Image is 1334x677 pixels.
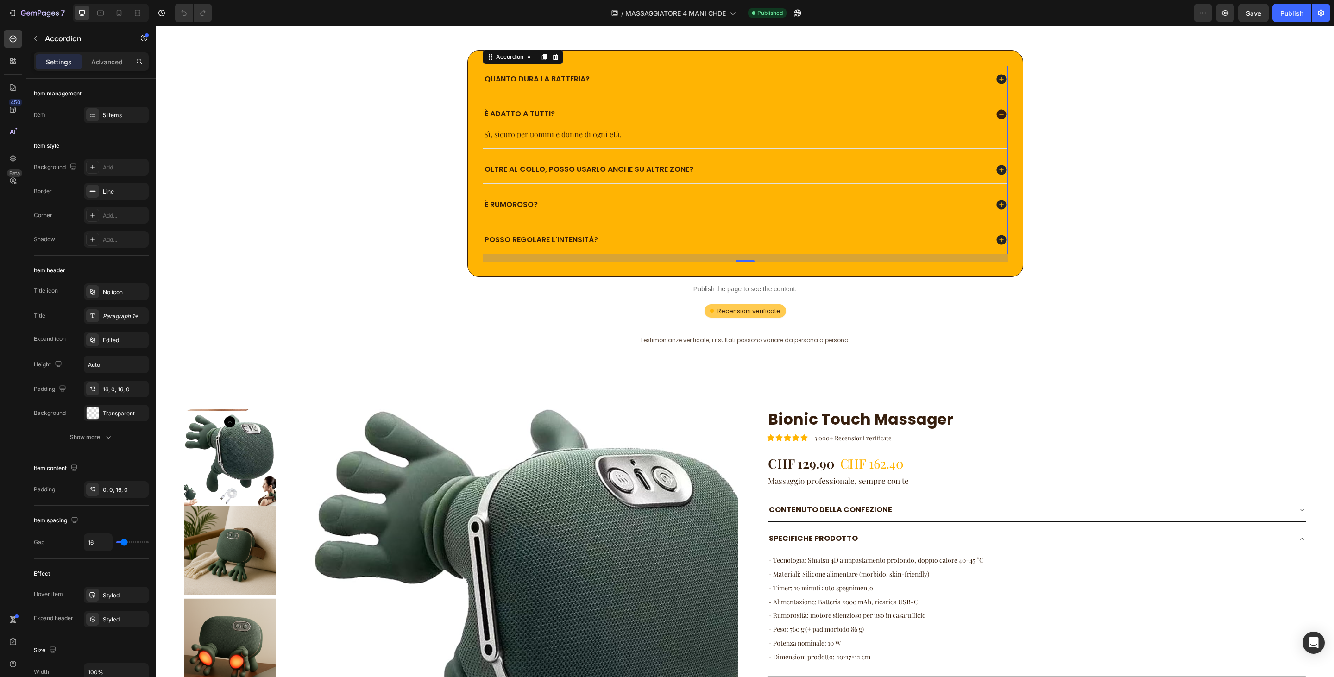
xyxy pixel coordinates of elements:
div: Undo/Redo [175,4,212,22]
div: Gap [34,538,44,546]
p: oltre al collo, posso usarlo anche su altre zone? [328,139,537,149]
div: Hover item [34,590,63,598]
div: Beta [7,169,22,177]
div: Transparent [103,409,146,418]
button: 7 [4,4,69,22]
span: - Dimensioni prodotto: 20×17×12 cm [612,627,714,635]
strong: CONTENUTO DELLA CONFEZIONE [613,478,736,489]
div: Paragraph 1* [103,312,146,320]
div: Edited [103,336,146,345]
div: Line [103,188,146,196]
p: Advanced [91,57,123,67]
span: Save [1246,9,1261,17]
span: - Tecnologia: Shiatsu 4D a impastamento profondo, doppio calore 40–45 °C [612,530,828,539]
div: Item spacing [34,514,80,527]
span: - Potenza nominale: 10 W [612,613,685,621]
span: - Materiali: Silicone alimentare (morbido, skin-friendly) [612,544,773,552]
p: 7 [61,7,65,19]
div: Item style [34,142,59,150]
span: / [621,8,623,18]
div: 5 items [103,111,146,119]
div: CHF 129.90 [611,428,680,447]
div: Title icon [34,287,58,295]
div: Open Intercom Messenger [1303,632,1325,654]
strong: SPECIFICHE PRODOTTO [613,507,702,518]
p: Sì, sicuro per uomini e donne di ogni età. [328,103,850,114]
div: Show more [70,433,113,442]
p: Publish the page to see the content. [7,258,1171,268]
div: Size [34,644,58,657]
button: Save [1238,4,1269,22]
div: Accordion [338,27,369,35]
div: Add... [103,163,146,172]
p: Settings [46,57,72,67]
div: Recensioni verificate [548,278,630,292]
span: Published [757,9,783,17]
div: Add... [103,212,146,220]
input: Auto [84,534,112,551]
div: Padding [34,383,68,395]
button: increment [655,651,676,671]
div: Styled [103,615,146,624]
div: Corner [34,211,52,219]
p: È rumoroso? [328,174,382,184]
div: Border [34,187,52,195]
span: - Timer: 10 minuti auto spegnimento [612,558,717,566]
input: quantity [632,651,655,671]
button: Publish [1272,4,1311,22]
div: Add... [103,236,146,244]
button: decrement [611,651,632,671]
span: - Peso: 760 g (+ pad morbido 86 g) [612,599,708,608]
div: Background [34,409,66,417]
div: Item content [34,462,80,475]
input: Auto [84,356,148,373]
div: Expand header [34,614,73,622]
div: Title [34,312,45,320]
div: 16, 0, 16, 0 [103,385,146,394]
div: CHF 162.40 [683,428,749,447]
div: Effect [34,570,50,578]
div: Expand icon [34,335,66,343]
h1: Bionic Touch Massager [611,383,1151,405]
button: Show more [34,429,149,445]
div: Item header [34,266,65,275]
div: Height [34,358,64,371]
div: Shadow [34,235,55,244]
iframe: Design area [156,26,1334,677]
div: 450 [9,99,22,106]
div: Publish [1280,8,1303,18]
div: No icon [103,288,146,296]
div: Background [34,161,79,174]
div: 0, 0, 16, 0 [103,486,146,494]
button: Carousel Back Arrow [68,390,79,401]
div: Styled [103,591,146,600]
p: posso regolare l'intensità? [328,209,442,219]
span: MASSAGGIATORE 4 MANI CHDE [625,8,726,18]
span: - Alimentazione: Batteria 2000 mAh, ricarica USB-C [612,571,762,580]
p: Quanto dura la batteria? [328,49,434,58]
p: Accordion [45,33,124,44]
div: Item [34,111,45,119]
div: Item management [34,89,82,98]
div: Padding [34,485,55,494]
p: Massaggio professionale, sempre con te [612,450,1150,460]
span: - Rumorosità: motore silenzioso per uso in casa/ufficio [612,585,770,594]
p: 3,000+ Recensioni verificate [658,407,736,417]
div: Width [34,668,49,676]
p: È adatto a tutti? [328,83,399,93]
p: Testimonianze verificate; i risultati possono variare da persona a persona. [14,310,1164,319]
